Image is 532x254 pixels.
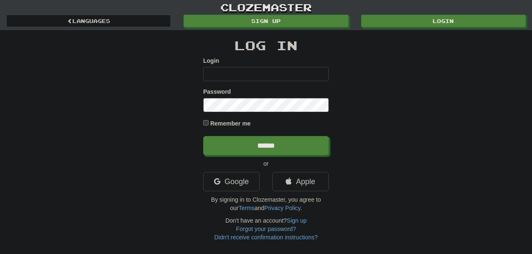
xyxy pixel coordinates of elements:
[264,205,300,211] a: Privacy Policy
[203,216,329,241] div: Don't have an account?
[236,226,296,232] a: Forgot your password?
[183,15,348,27] a: Sign up
[214,234,318,241] a: Didn't receive confirmation instructions?
[210,119,251,128] label: Remember me
[203,159,329,168] p: or
[203,87,231,96] label: Password
[203,56,219,65] label: Login
[6,15,171,27] a: Languages
[238,205,254,211] a: Terms
[203,38,329,52] h2: Log In
[203,195,329,212] p: By signing in to Clozemaster, you agree to our and .
[272,172,329,191] a: Apple
[203,172,260,191] a: Google
[361,15,526,27] a: Login
[287,217,307,224] a: Sign up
